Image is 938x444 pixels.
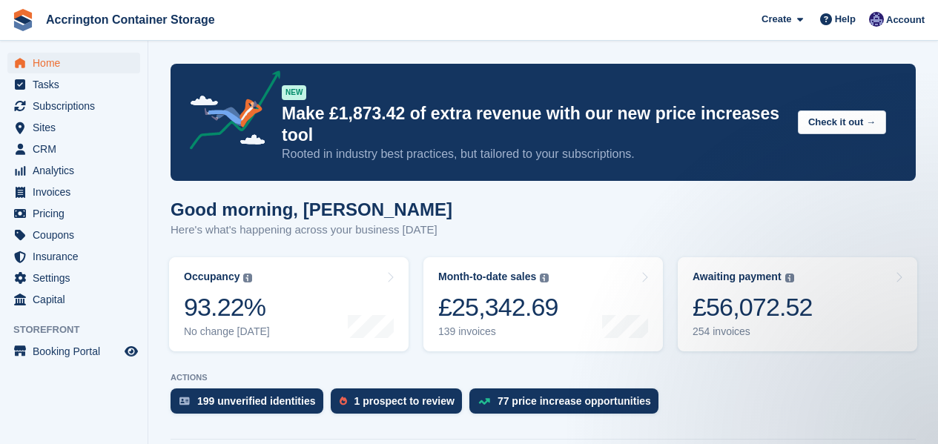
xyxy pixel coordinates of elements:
[785,274,794,282] img: icon-info-grey-7440780725fd019a000dd9b08b2336e03edf1995a4989e88bcd33f0948082b44.svg
[7,117,140,138] a: menu
[478,398,490,405] img: price_increase_opportunities-93ffe204e8149a01c8c9dc8f82e8f89637d9d84a8eef4429ea346261dce0b2c0.svg
[7,268,140,288] a: menu
[177,70,281,155] img: price-adjustments-announcement-icon-8257ccfd72463d97f412b2fc003d46551f7dbcb40ab6d574587a9cd5c0d94...
[423,257,663,351] a: Month-to-date sales £25,342.69 139 invoices
[33,96,122,116] span: Subscriptions
[184,292,270,322] div: 93.22%
[184,325,270,338] div: No change [DATE]
[438,325,558,338] div: 139 invoices
[282,103,786,146] p: Make £1,873.42 of extra revenue with our new price increases tool
[7,341,140,362] a: menu
[693,271,782,283] div: Awaiting payment
[169,257,409,351] a: Occupancy 93.22% No change [DATE]
[33,117,122,138] span: Sites
[122,342,140,360] a: Preview store
[7,225,140,245] a: menu
[33,160,122,181] span: Analytics
[33,289,122,310] span: Capital
[869,12,884,27] img: Jacob Connolly
[438,271,536,283] div: Month-to-date sales
[7,182,140,202] a: menu
[7,74,140,95] a: menu
[693,292,813,322] div: £56,072.52
[7,160,140,181] a: menu
[438,292,558,322] div: £25,342.69
[798,110,886,135] button: Check it out →
[13,322,148,337] span: Storefront
[7,203,140,224] a: menu
[12,9,34,31] img: stora-icon-8386f47178a22dfd0bd8f6a31ec36ba5ce8667c1dd55bd0f319d3a0aa187defe.svg
[171,373,916,382] p: ACTIONS
[282,146,786,162] p: Rooted in industry best practices, but tailored to your subscriptions.
[33,268,122,288] span: Settings
[340,397,347,405] img: prospect-51fa495bee0391a8d652442698ab0144808aea92771e9ea1ae160a38d050c398.svg
[678,257,917,351] a: Awaiting payment £56,072.52 254 invoices
[693,325,813,338] div: 254 invoices
[33,139,122,159] span: CRM
[7,96,140,116] a: menu
[331,388,469,421] a: 1 prospect to review
[171,199,452,219] h1: Good morning, [PERSON_NAME]
[33,74,122,95] span: Tasks
[7,53,140,73] a: menu
[7,289,140,310] a: menu
[33,246,122,267] span: Insurance
[184,271,240,283] div: Occupancy
[33,203,122,224] span: Pricing
[171,388,331,421] a: 199 unverified identities
[7,139,140,159] a: menu
[243,274,252,282] img: icon-info-grey-7440780725fd019a000dd9b08b2336e03edf1995a4989e88bcd33f0948082b44.svg
[171,222,452,239] p: Here's what's happening across your business [DATE]
[469,388,666,421] a: 77 price increase opportunities
[197,395,316,407] div: 199 unverified identities
[33,225,122,245] span: Coupons
[40,7,221,32] a: Accrington Container Storage
[33,182,122,202] span: Invoices
[762,12,791,27] span: Create
[886,13,925,27] span: Account
[498,395,651,407] div: 77 price increase opportunities
[7,246,140,267] a: menu
[179,397,190,405] img: verify_identity-adf6edd0f0f0b5bbfe63781bf79b02c33cf7c696d77639b501bdc392416b5a36.svg
[540,274,549,282] img: icon-info-grey-7440780725fd019a000dd9b08b2336e03edf1995a4989e88bcd33f0948082b44.svg
[354,395,455,407] div: 1 prospect to review
[282,85,306,100] div: NEW
[835,12,856,27] span: Help
[33,341,122,362] span: Booking Portal
[33,53,122,73] span: Home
